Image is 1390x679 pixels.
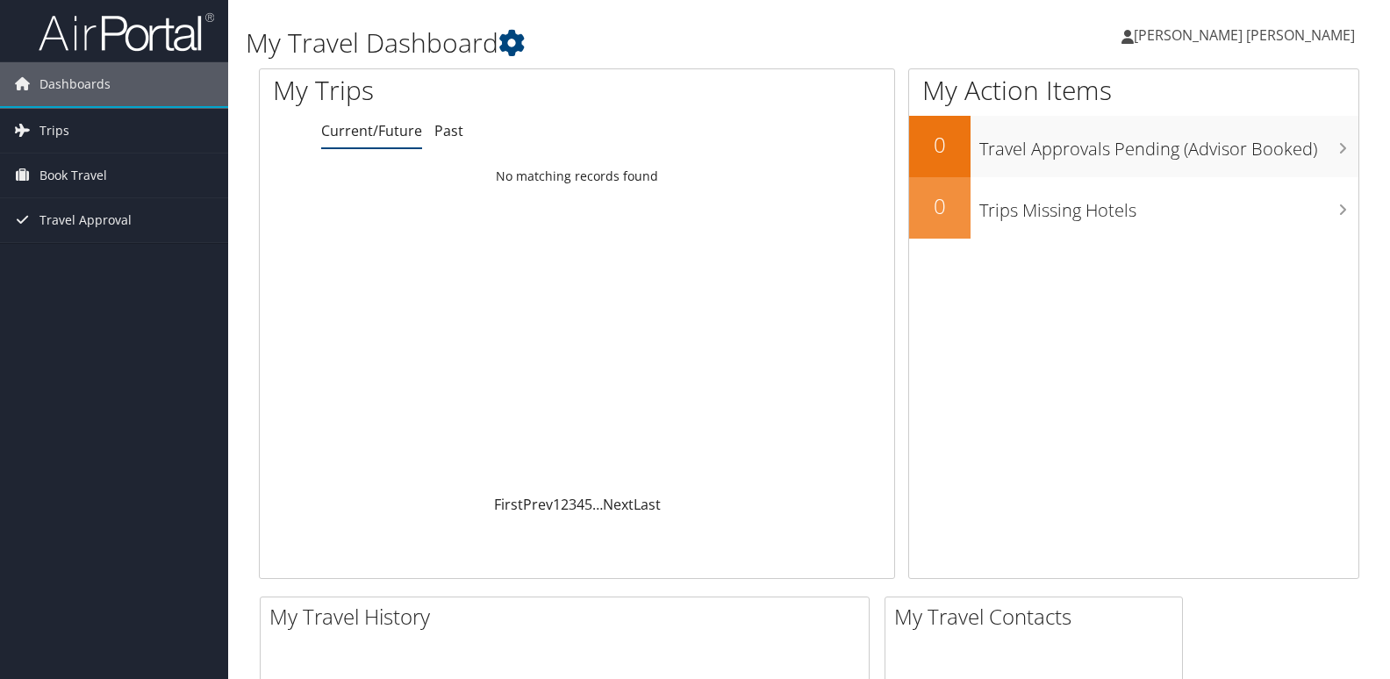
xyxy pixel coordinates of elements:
[979,128,1358,161] h3: Travel Approvals Pending (Advisor Booked)
[979,189,1358,223] h3: Trips Missing Hotels
[39,154,107,197] span: Book Travel
[909,116,1358,177] a: 0Travel Approvals Pending (Advisor Booked)
[523,495,553,514] a: Prev
[561,495,569,514] a: 2
[260,161,894,192] td: No matching records found
[494,495,523,514] a: First
[584,495,592,514] a: 5
[592,495,603,514] span: …
[909,130,971,160] h2: 0
[269,602,869,632] h2: My Travel History
[909,177,1358,239] a: 0Trips Missing Hotels
[909,72,1358,109] h1: My Action Items
[273,72,617,109] h1: My Trips
[603,495,634,514] a: Next
[1121,9,1372,61] a: [PERSON_NAME] [PERSON_NAME]
[321,121,422,140] a: Current/Future
[39,11,214,53] img: airportal-logo.png
[1134,25,1355,45] span: [PERSON_NAME] [PERSON_NAME]
[39,198,132,242] span: Travel Approval
[39,62,111,106] span: Dashboards
[569,495,577,514] a: 3
[434,121,463,140] a: Past
[246,25,997,61] h1: My Travel Dashboard
[634,495,661,514] a: Last
[909,191,971,221] h2: 0
[577,495,584,514] a: 4
[553,495,561,514] a: 1
[894,602,1182,632] h2: My Travel Contacts
[39,109,69,153] span: Trips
